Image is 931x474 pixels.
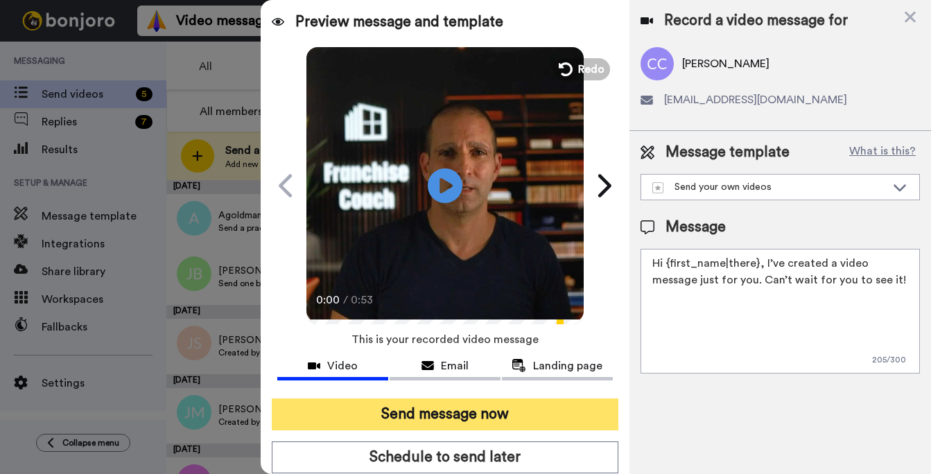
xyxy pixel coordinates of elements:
[652,182,663,193] img: demo-template.svg
[316,292,340,308] span: 0:00
[533,358,602,374] span: Landing page
[351,292,375,308] span: 0:53
[845,142,920,163] button: What is this?
[652,180,886,194] div: Send your own videos
[441,358,469,374] span: Email
[664,91,847,108] span: [EMAIL_ADDRESS][DOMAIN_NAME]
[272,398,618,430] button: Send message now
[641,249,920,374] textarea: Hi {first_name|there}, I’ve created a video message just for you. Can’t wait for you to see it!
[665,217,726,238] span: Message
[351,324,539,355] span: This is your recorded video message
[327,358,358,374] span: Video
[343,292,348,308] span: /
[665,142,790,163] span: Message template
[272,441,618,473] button: Schedule to send later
